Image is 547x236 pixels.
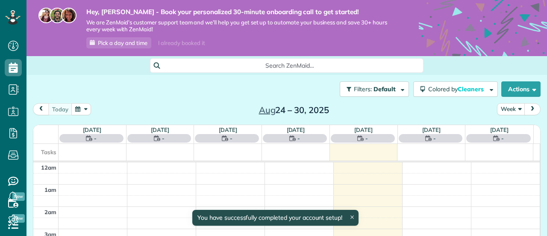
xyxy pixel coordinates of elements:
[287,126,305,133] a: [DATE]
[44,209,56,215] span: 2am
[458,85,485,93] span: Cleaners
[153,38,210,48] div: I already booked it
[490,126,509,133] a: [DATE]
[38,8,54,23] img: maria-72a9807cf96188c08ef61303f053569d2e2a8a1cde33d635c8a3ac13582a053d.jpg
[44,186,56,193] span: 1am
[365,134,368,143] span: -
[524,103,541,115] button: next
[433,134,436,143] span: -
[373,85,396,93] span: Default
[354,126,373,133] a: [DATE]
[230,134,232,143] span: -
[192,210,359,226] div: You have successfully completed your account setup!
[340,81,409,97] button: Filters: Default
[497,103,525,115] button: Week
[151,126,169,133] a: [DATE]
[61,8,76,23] img: michelle-19f622bdf1676172e81f8f8fba1fb50e276960ebfe0243fe18214015130c80e4.jpg
[501,134,504,143] span: -
[162,134,165,143] span: -
[48,103,72,115] button: today
[83,126,101,133] a: [DATE]
[98,39,147,46] span: Pick a day and time
[50,8,65,23] img: jorge-587dff0eeaa6aab1f244e6dc62b8924c3b6ad411094392a53c71c6c4a576187d.jpg
[335,81,409,97] a: Filters: Default
[33,103,49,115] button: prev
[354,85,372,93] span: Filters:
[501,81,541,97] button: Actions
[86,37,151,48] a: Pick a day and time
[86,8,393,16] strong: Hey, [PERSON_NAME] - Book your personalized 30-minute onboarding call to get started!
[297,134,300,143] span: -
[86,19,393,33] span: We are ZenMaid’s customer support team and we’ll help you get set up to automate your business an...
[219,126,237,133] a: [DATE]
[428,85,487,93] span: Colored by
[422,126,441,133] a: [DATE]
[94,134,97,143] span: -
[41,164,56,171] span: 12am
[259,105,276,115] span: Aug
[413,81,498,97] button: Colored byCleaners
[241,105,347,115] h2: 24 – 30, 2025
[41,149,56,155] span: Tasks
